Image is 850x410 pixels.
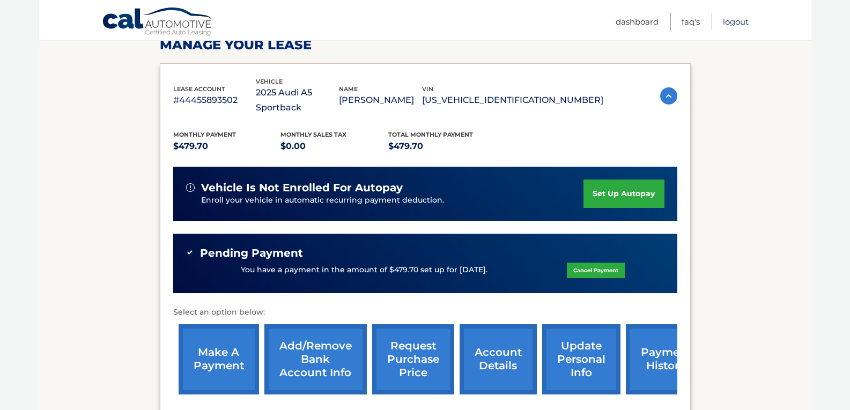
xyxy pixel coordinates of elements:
p: $479.70 [388,139,496,154]
a: payment history [626,324,706,394]
a: account details [460,324,537,394]
p: Enroll your vehicle in automatic recurring payment deduction. [201,195,584,206]
p: $479.70 [173,139,281,154]
img: accordion-active.svg [660,87,677,105]
p: #44455893502 [173,93,256,108]
span: Total Monthly Payment [388,131,473,138]
p: $0.00 [280,139,388,154]
a: Cal Automotive [102,7,215,38]
span: vehicle [256,78,283,85]
span: Pending Payment [200,247,303,260]
a: Cancel Payment [567,263,625,278]
a: Logout [723,13,749,31]
span: Monthly sales Tax [280,131,346,138]
p: 2025 Audi A5 Sportback [256,85,339,115]
p: [US_VEHICLE_IDENTIFICATION_NUMBER] [422,93,603,108]
a: set up autopay [583,180,664,208]
a: FAQ's [682,13,700,31]
img: alert-white.svg [186,183,195,192]
a: update personal info [542,324,620,394]
p: [PERSON_NAME] [339,93,422,108]
a: request purchase price [372,324,454,394]
span: Monthly Payment [173,131,236,138]
p: You have a payment in the amount of $479.70 set up for [DATE]. [241,264,487,276]
span: name [339,85,358,93]
a: Add/Remove bank account info [264,324,367,394]
a: make a payment [179,324,259,394]
h2: Manage Your Lease [160,37,691,53]
img: check-green.svg [186,249,194,256]
span: vehicle is not enrolled for autopay [201,181,403,195]
span: lease account [173,85,225,93]
p: Select an option below: [173,306,677,319]
a: Dashboard [616,13,659,31]
span: vin [422,85,433,93]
